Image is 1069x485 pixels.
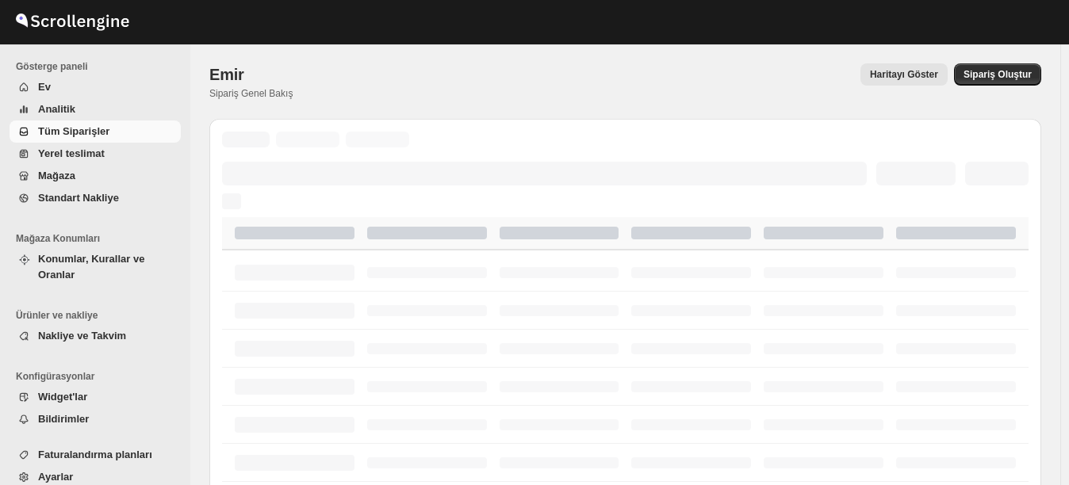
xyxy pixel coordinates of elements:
[38,103,75,115] span: Analitik
[38,253,144,281] span: Konumlar, Kurallar ve Oranlar
[964,68,1032,81] span: Sipariş Oluştur
[954,63,1041,86] button: Create custom order
[209,66,244,83] span: Emir
[10,325,181,347] button: Nakliye ve Takvim
[38,471,73,483] span: Ayarlar
[38,192,119,204] span: Standart Nakliye
[10,444,181,466] button: Faturalandırma planları
[38,330,126,342] span: Nakliye ve Takvim
[38,391,87,403] span: Widget'lar
[860,63,948,86] button: Map action label
[38,147,105,159] span: Yerel teslimat
[10,120,181,143] button: Tüm Siparişler
[10,248,181,286] button: Konumlar, Kurallar ve Oranlar
[16,370,182,383] span: Konfigürasyonlar
[10,386,181,408] button: Widget'lar
[38,170,75,181] span: Mağaza
[38,449,152,460] span: Faturalandırma planları
[870,68,938,81] span: Haritayı Göster
[38,125,109,137] span: Tüm Siparişler
[16,232,182,245] span: Mağaza Konumları
[38,413,89,425] span: Bildirimler
[16,309,182,322] span: Ürünler ve nakliye
[10,98,181,120] button: Analitik
[38,81,51,93] span: Ev
[16,60,182,73] span: Gösterge paneli
[209,87,293,100] p: Sipariş Genel Bakış
[10,408,181,430] button: Bildirimler
[10,76,181,98] button: Ev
